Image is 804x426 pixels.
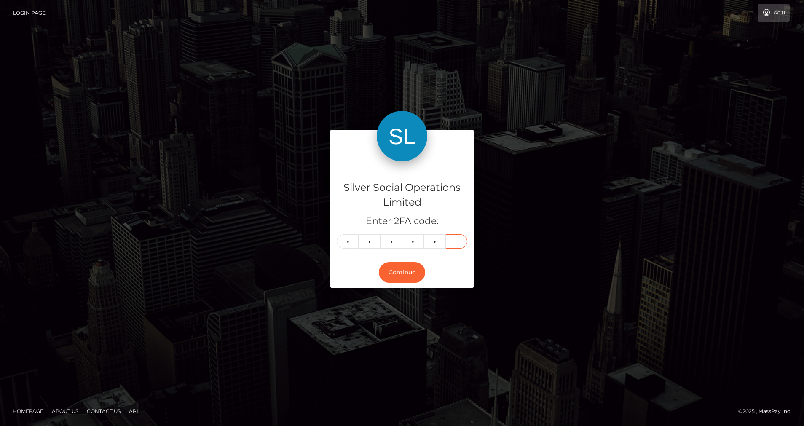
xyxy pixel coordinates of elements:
h5: Enter 2FA code: [337,215,467,228]
a: Login [758,4,790,22]
img: Silver Social Operations Limited [377,111,427,161]
button: Continue [379,262,425,283]
a: Login Page [13,4,46,22]
h4: Silver Social Operations Limited [337,180,467,210]
a: About Us [48,405,82,418]
div: © 2025 , MassPay Inc. [738,407,798,416]
a: API [126,405,142,418]
a: Contact Us [83,405,124,418]
a: Homepage [9,405,47,418]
